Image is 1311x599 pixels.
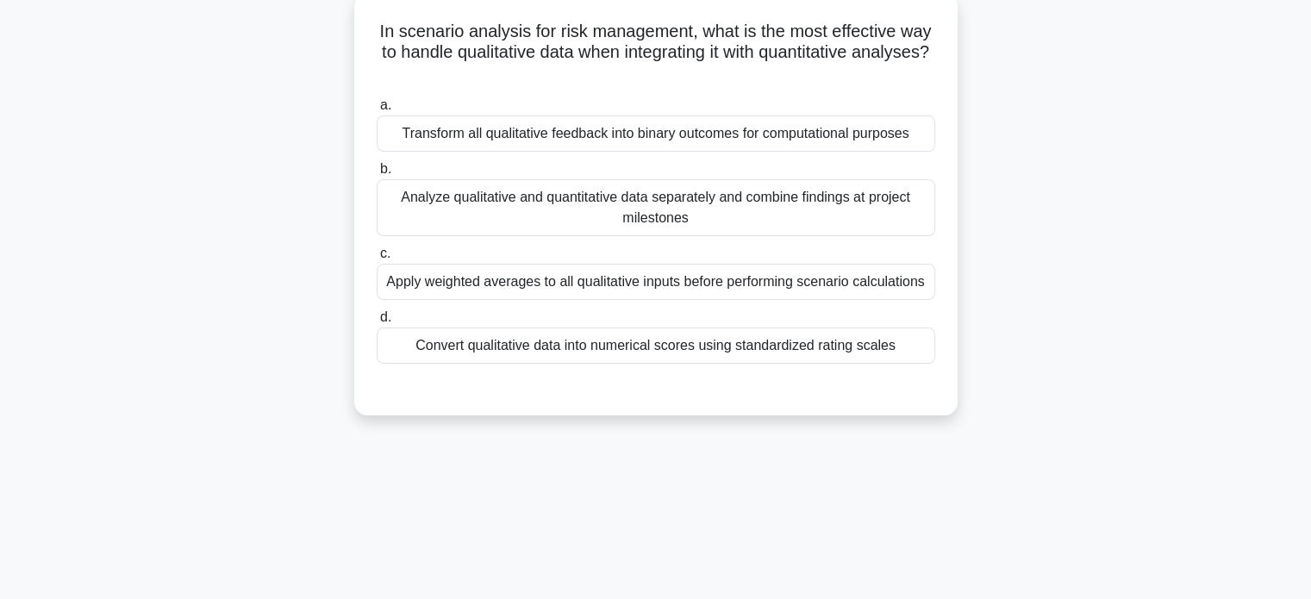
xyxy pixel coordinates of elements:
[377,328,935,364] div: Convert qualitative data into numerical scores using standardized rating scales
[377,179,935,236] div: Analyze qualitative and quantitative data separately and combine findings at project milestones
[380,246,390,260] span: c.
[377,115,935,152] div: Transform all qualitative feedback into binary outcomes for computational purposes
[380,309,391,324] span: d.
[377,264,935,300] div: Apply weighted averages to all qualitative inputs before performing scenario calculations
[380,97,391,112] span: a.
[380,161,391,176] span: b.
[375,21,937,84] h5: In scenario analysis for risk management, what is the most effective way to handle qualitative da...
